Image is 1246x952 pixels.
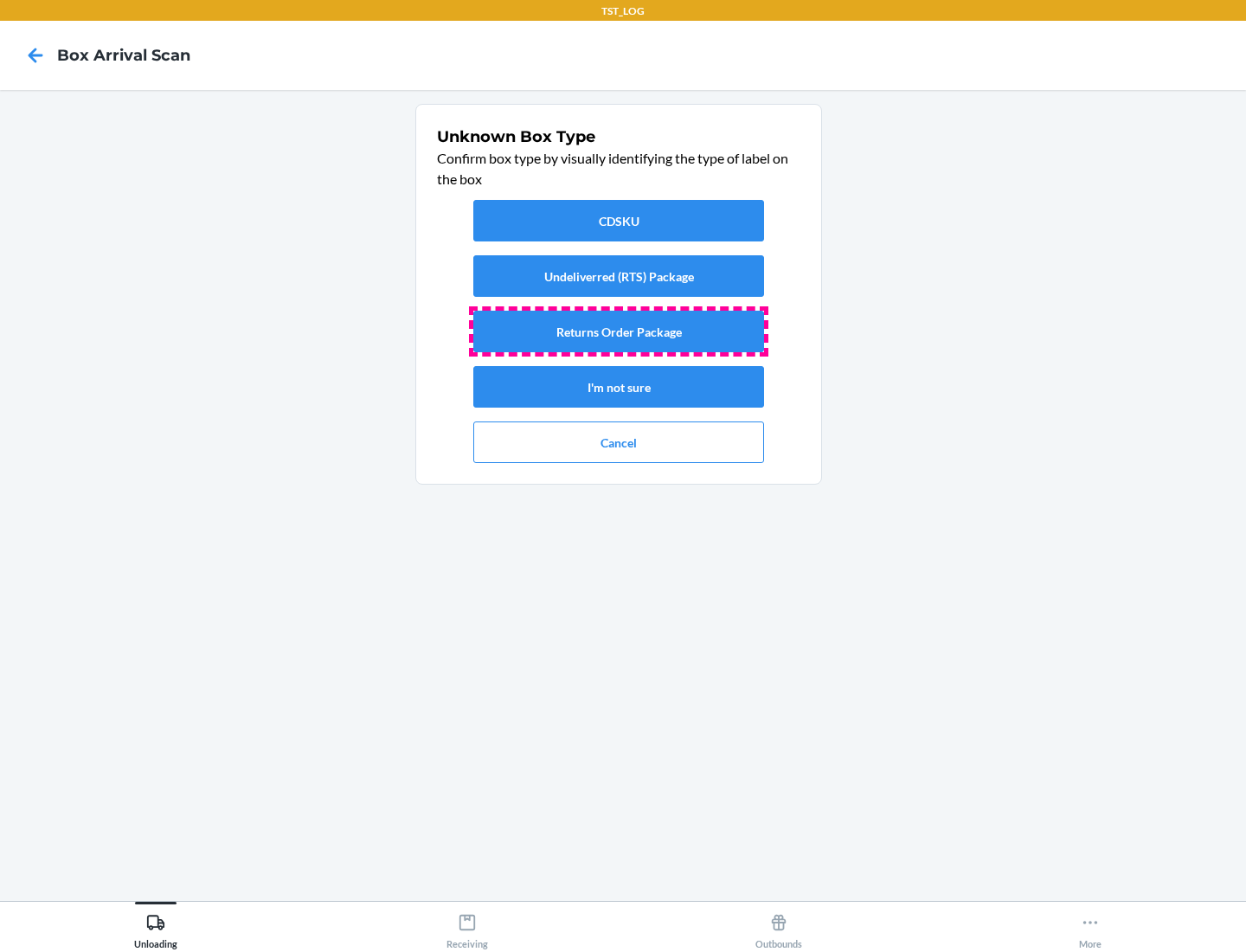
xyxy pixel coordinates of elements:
[311,902,623,949] button: Receiving
[623,902,934,949] button: Outbounds
[446,906,488,949] div: Receiving
[473,311,764,352] button: Returns Order Package
[473,200,764,241] button: CDSKU
[134,906,177,949] div: Unloading
[473,366,764,408] button: I'm not sure
[755,906,802,949] div: Outbounds
[473,255,764,297] button: Undeliverred (RTS) Package
[473,421,764,463] button: Cancel
[1079,906,1101,949] div: More
[437,125,800,148] h1: Unknown Box Type
[57,44,190,67] h4: Box Arrival Scan
[601,3,645,19] p: TST_LOG
[934,902,1246,949] button: More
[437,148,800,190] p: Confirm box type by visually identifying the type of label on the box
